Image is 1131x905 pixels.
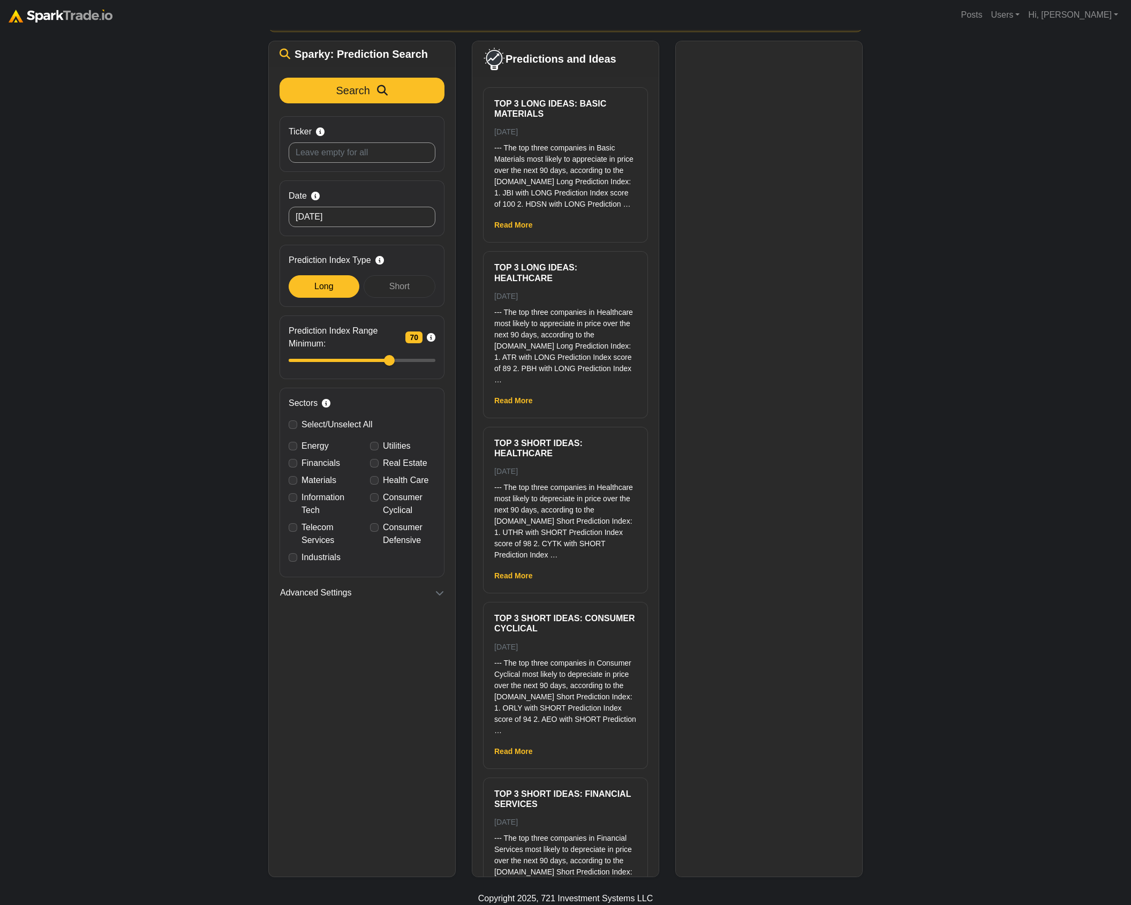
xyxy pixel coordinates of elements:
[494,262,637,385] a: Top 3 Long ideas: Healthcare [DATE] --- The top three companies in Healthcare most likely to appr...
[301,491,354,517] label: Information Tech
[364,275,435,298] div: Short
[494,127,518,136] small: [DATE]
[383,474,428,487] label: Health Care
[986,4,1024,26] a: Users
[494,307,637,386] p: --- The top three companies in Healthcare most likely to appreciate in price over the next 90 day...
[494,292,518,300] small: [DATE]
[494,482,637,561] p: --- The top three companies in Healthcare most likely to depreciate in price over the next 90 day...
[301,521,354,547] label: Telecom Services
[336,85,370,96] span: Search
[494,396,533,405] a: Read More
[506,52,616,65] span: Predictions and Ideas
[494,467,518,476] small: [DATE]
[1024,4,1122,26] a: Hi, [PERSON_NAME]
[301,474,336,487] label: Materials
[314,282,334,291] span: Long
[301,551,341,564] label: Industrials
[494,818,518,826] small: [DATE]
[494,438,637,458] h6: Top 3 Short ideas: Healthcare
[494,658,637,736] p: --- The top three companies in Consumer Cyclical most likely to depreciate in price over the next...
[289,190,307,202] span: Date
[289,275,359,298] div: Long
[383,521,435,547] label: Consumer Defensive
[494,99,637,119] h6: Top 3 Long ideas: Basic Materials
[956,4,986,26] a: Posts
[301,457,340,470] label: Financials
[494,643,518,651] small: [DATE]
[301,420,373,429] span: Select/Unselect All
[494,438,637,561] a: Top 3 Short ideas: Healthcare [DATE] --- The top three companies in Healthcare most likely to dep...
[494,613,637,633] h6: Top 3 Short ideas: Consumer Cyclical
[301,440,329,452] label: Energy
[280,78,444,103] button: Search
[280,586,351,599] span: Advanced Settings
[494,99,637,210] a: Top 3 Long ideas: Basic Materials [DATE] --- The top three companies in Basic Materials most like...
[383,457,427,470] label: Real Estate
[478,892,653,905] div: Copyright 2025, 721 Investment Systems LLC
[494,747,533,756] a: Read More
[405,331,423,343] span: 70
[280,586,444,600] button: Advanced Settings
[289,254,371,267] span: Prediction Index Type
[494,613,637,736] a: Top 3 Short ideas: Consumer Cyclical [DATE] --- The top three companies in Consumer Cyclical most...
[494,789,637,809] h6: Top 3 Short ideas: Financial Services
[494,571,533,580] a: Read More
[494,142,637,210] p: --- The top three companies in Basic Materials most likely to appreciate in price over the next 9...
[289,142,435,163] input: Leave empty for all
[389,282,410,291] span: Short
[289,125,312,138] span: Ticker
[295,48,428,61] span: Sparky: Prediction Search
[289,325,401,350] span: Prediction Index Range Minimum:
[383,491,435,517] label: Consumer Cyclical
[383,440,411,452] label: Utilities
[289,397,318,410] span: Sectors
[9,10,112,22] img: sparktrade.png
[494,262,637,283] h6: Top 3 Long ideas: Healthcare
[494,221,533,229] a: Read More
